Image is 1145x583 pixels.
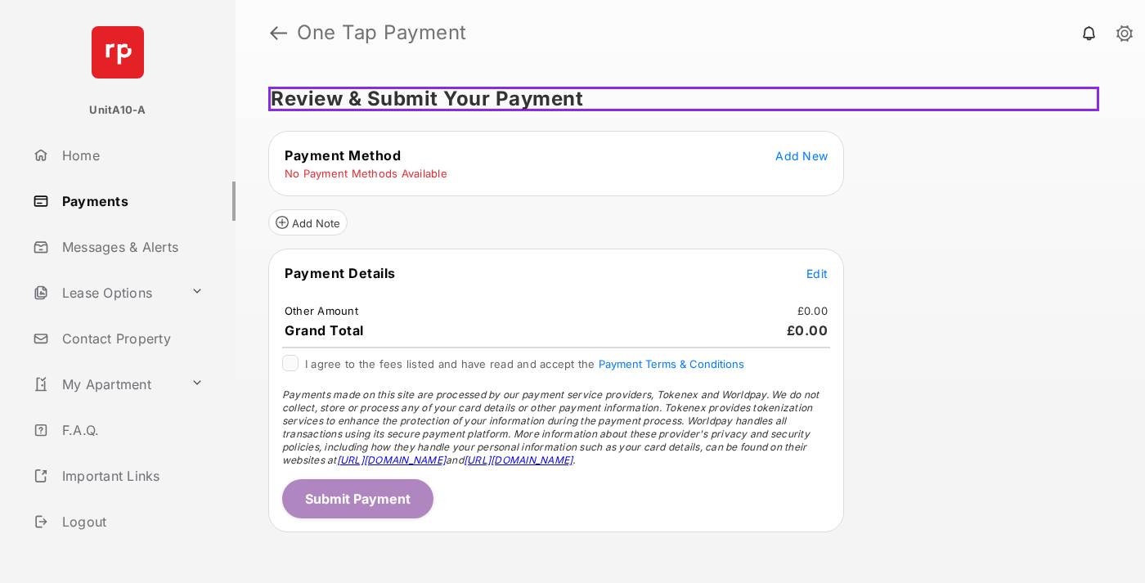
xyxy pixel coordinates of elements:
span: Add New [775,149,828,163]
span: Payment Details [285,265,396,281]
a: Important Links [26,456,210,496]
button: Edit [806,265,828,281]
a: Home [26,136,236,175]
strong: One Tap Payment [297,23,467,43]
img: svg+xml;base64,PHN2ZyB4bWxucz0iaHR0cDovL3d3dy53My5vcmcvMjAwMC9zdmciIHdpZHRoPSI2NCIgaGVpZ2h0PSI2NC... [92,26,144,78]
a: Logout [26,502,236,541]
span: Grand Total [285,322,364,339]
span: Payment Method [285,147,401,164]
td: No Payment Methods Available [284,166,448,181]
h5: Review & Submit Your Payment [268,87,1099,111]
td: Other Amount [284,303,359,318]
span: Edit [806,267,828,280]
p: UnitA10-A [89,102,146,119]
button: Add Note [268,209,348,235]
a: [URL][DOMAIN_NAME] [337,454,446,466]
span: £0.00 [787,322,828,339]
a: Lease Options [26,273,184,312]
button: Add New [775,147,828,164]
a: [URL][DOMAIN_NAME] [464,454,572,466]
span: Payments made on this site are processed by our payment service providers, Tokenex and Worldpay. ... [282,388,819,466]
td: £0.00 [797,303,828,318]
button: I agree to the fees listed and have read and accept the [599,357,744,370]
a: Payments [26,182,236,221]
span: I agree to the fees listed and have read and accept the [305,357,744,370]
a: Contact Property [26,319,236,358]
a: Messages & Alerts [26,227,236,267]
a: F.A.Q. [26,410,236,450]
button: Submit Payment [282,479,433,518]
a: My Apartment [26,365,184,404]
